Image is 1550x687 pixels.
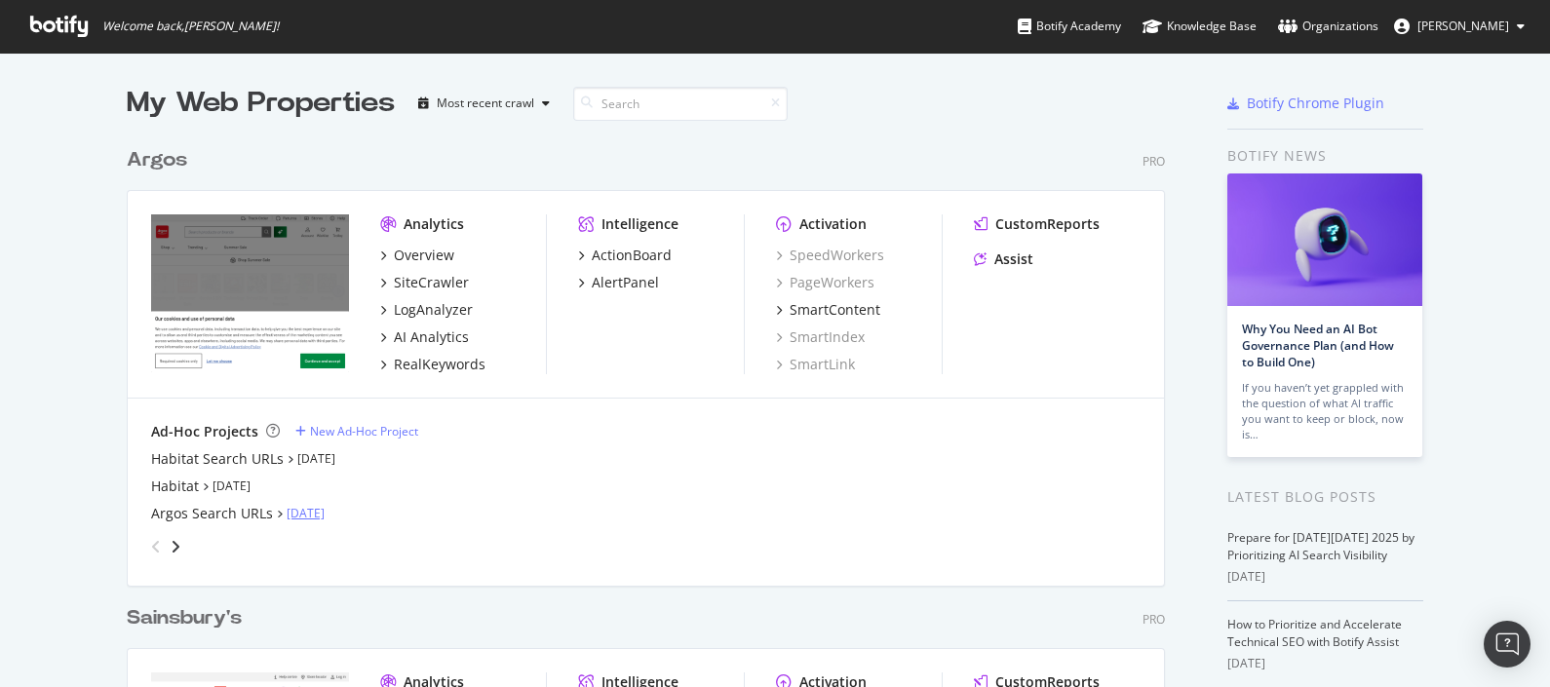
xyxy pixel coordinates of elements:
[310,423,418,439] div: New Ad-Hoc Project
[994,249,1033,269] div: Assist
[297,450,335,467] a: [DATE]
[1227,568,1423,586] div: [DATE]
[1242,321,1394,370] a: Why You Need an AI Bot Governance Plan (and How to Build One)
[151,504,273,523] a: Argos Search URLs
[143,531,169,562] div: angle-left
[394,355,485,374] div: RealKeywords
[151,449,284,469] a: Habitat Search URLs
[380,327,469,347] a: AI Analytics
[1242,380,1408,442] div: If you haven’t yet grappled with the question of what AI traffic you want to keep or block, now is…
[1227,655,1423,672] div: [DATE]
[102,19,279,34] span: Welcome back, [PERSON_NAME] !
[394,300,473,320] div: LogAnalyzer
[295,423,418,439] a: New Ad-Hoc Project
[380,273,469,292] a: SiteCrawler
[127,604,242,632] div: Sainsbury's
[127,146,187,174] div: Argos
[287,505,325,521] a: [DATE]
[1278,17,1378,36] div: Organizations
[1227,173,1422,306] img: Why You Need an AI Bot Governance Plan (and How to Build One)
[410,88,558,119] button: Most recent crawl
[776,246,884,265] a: SpeedWorkers
[1227,145,1423,167] div: Botify news
[380,246,454,265] a: Overview
[1484,621,1531,668] div: Open Intercom Messenger
[1227,616,1402,650] a: How to Prioritize and Accelerate Technical SEO with Botify Assist
[776,273,874,292] a: PageWorkers
[578,246,672,265] a: ActionBoard
[127,604,250,632] a: Sainsbury's
[573,87,788,121] input: Search
[1227,486,1423,508] div: Latest Blog Posts
[169,537,182,556] div: angle-right
[1227,94,1384,113] a: Botify Chrome Plugin
[799,214,867,234] div: Activation
[213,477,251,494] a: [DATE]
[380,300,473,320] a: LogAnalyzer
[437,97,534,109] div: Most recent crawl
[404,214,464,234] div: Analytics
[1247,94,1384,113] div: Botify Chrome Plugin
[776,327,865,347] a: SmartIndex
[1143,17,1257,36] div: Knowledge Base
[151,422,258,441] div: Ad-Hoc Projects
[151,477,199,496] a: Habitat
[790,300,880,320] div: SmartContent
[776,355,855,374] a: SmartLink
[1227,529,1414,563] a: Prepare for [DATE][DATE] 2025 by Prioritizing AI Search Visibility
[127,84,395,123] div: My Web Properties
[776,300,880,320] a: SmartContent
[1143,153,1165,170] div: Pro
[592,246,672,265] div: ActionBoard
[1143,611,1165,628] div: Pro
[601,214,678,234] div: Intelligence
[380,355,485,374] a: RealKeywords
[394,327,469,347] div: AI Analytics
[394,273,469,292] div: SiteCrawler
[995,214,1100,234] div: CustomReports
[578,273,659,292] a: AlertPanel
[1018,17,1121,36] div: Botify Academy
[974,249,1033,269] a: Assist
[592,273,659,292] div: AlertPanel
[127,146,195,174] a: Argos
[1417,18,1509,34] span: Abhijeet Bhosale
[974,214,1100,234] a: CustomReports
[1378,11,1540,42] button: [PERSON_NAME]
[151,214,349,372] img: www.argos.co.uk
[394,246,454,265] div: Overview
